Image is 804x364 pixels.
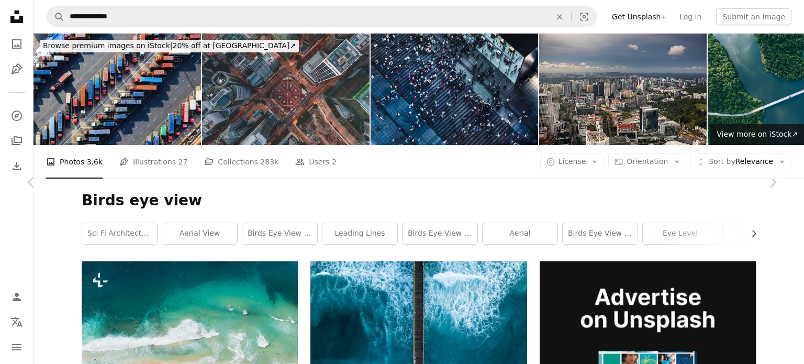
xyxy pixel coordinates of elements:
[690,153,791,170] button: Sort byRelevance
[178,156,188,168] span: 27
[242,223,317,244] a: birds eye view city
[741,132,804,233] a: Next
[483,223,557,244] a: aerial
[162,223,237,244] a: aerial view
[643,223,718,244] a: eye level
[539,34,707,145] img: Singapore Looking Towards Newton from a Skyscraper Balcony
[627,157,668,166] span: Orientation
[371,34,538,145] img: Aerial View of Crowded Pedestrians Walking on the Business Street at Night
[6,105,27,126] a: Explore
[606,8,673,25] a: Get Unsplash+
[322,223,397,244] a: leading lines
[709,157,773,167] span: Relevance
[33,34,305,59] a: Browse premium images on iStock|20% off at [GEOGRAPHIC_DATA]↗
[6,312,27,333] button: Language
[6,130,27,151] a: Collections
[717,130,798,138] span: View more on iStock ↗
[608,153,686,170] button: Orientation
[540,153,605,170] button: License
[6,34,27,54] a: Photos
[710,124,804,145] a: View more on iStock↗
[572,7,597,27] button: Visual search
[548,7,571,27] button: Clear
[82,191,756,210] h1: Birds eye view
[295,145,337,179] a: Users 2
[43,41,172,50] span: Browse premium images on iStock |
[6,59,27,80] a: Illustrations
[332,156,337,168] span: 2
[6,337,27,358] button: Menu
[716,8,791,25] button: Submit an image
[723,223,798,244] a: nature
[33,34,201,145] img: Aerial View, Rows of Trucks Driving in Harbor with Trailers
[47,7,64,27] button: Search Unsplash
[403,223,477,244] a: birds eye view people
[6,286,27,307] a: Log in / Sign up
[119,145,187,179] a: Illustrations 27
[202,34,370,145] img: Singapore Downtown and Architecture
[559,157,586,166] span: License
[204,145,278,179] a: Collections 283k
[82,329,298,338] a: background pattern
[563,223,638,244] a: birds eye view of city
[43,41,296,50] span: 20% off at [GEOGRAPHIC_DATA] ↗
[260,156,278,168] span: 283k
[744,223,756,244] button: scroll list to the right
[82,223,157,244] a: sci fi architecture
[709,157,735,166] span: Sort by
[673,8,708,25] a: Log in
[46,6,597,27] form: Find visuals sitewide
